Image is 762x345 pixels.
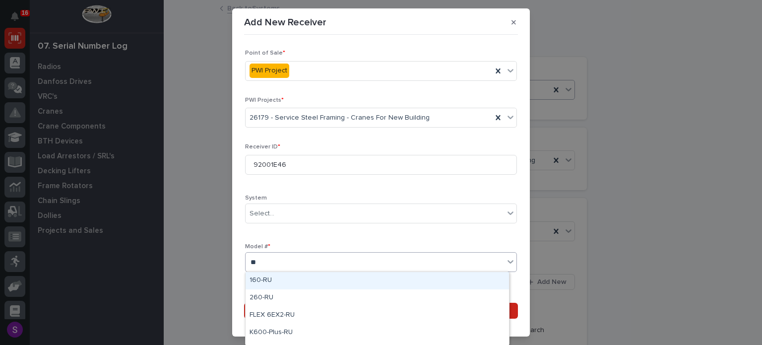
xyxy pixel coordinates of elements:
[245,244,270,250] span: Model #
[250,113,430,123] span: 26179 - Service Steel Framing - Cranes For New Building
[245,50,285,56] span: Point of Sale
[246,289,509,307] div: 260-RU
[246,272,509,289] div: 160-RU
[245,97,284,103] span: PWI Projects
[244,303,518,319] button: Save
[246,324,509,342] div: K600-Plus-RU
[246,307,509,324] div: FLEX 6EX2-RU
[245,195,267,201] span: System
[250,208,274,219] div: Select...
[245,144,280,150] span: Receiver ID
[250,64,289,78] div: PWI Project
[244,16,326,28] p: Add New Receiver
